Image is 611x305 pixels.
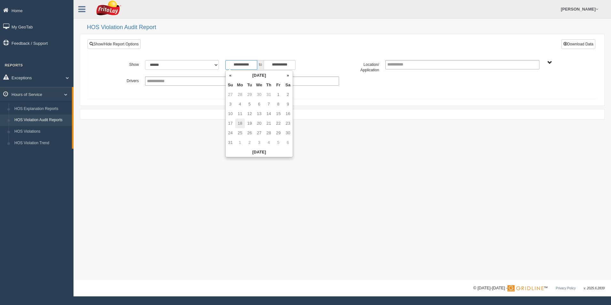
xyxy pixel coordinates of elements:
div: © [DATE]-[DATE] - ™ [473,285,605,292]
td: 5 [274,138,283,147]
td: 11 [235,109,245,119]
span: to [257,60,264,70]
td: 21 [264,119,274,128]
th: Tu [245,80,254,90]
td: 3 [254,138,264,147]
td: 2 [283,90,293,99]
a: Privacy Policy [556,286,576,290]
td: 1 [235,138,245,147]
td: 12 [245,109,254,119]
td: 16 [283,109,293,119]
td: 5 [245,99,254,109]
th: Th [264,80,274,90]
td: 6 [283,138,293,147]
td: 25 [235,128,245,138]
td: 15 [274,109,283,119]
th: [DATE] [235,71,283,80]
label: Location/ Application [342,60,382,73]
th: [DATE] [226,147,293,157]
h2: HOS Violation Audit Report [87,24,605,31]
td: 1 [274,90,283,99]
button: Download Data [561,39,595,49]
a: HOS Violations [12,126,72,137]
th: Sa [283,80,293,90]
td: 8 [274,99,283,109]
td: 13 [254,109,264,119]
td: 17 [226,119,235,128]
th: Su [226,80,235,90]
td: 24 [226,128,235,138]
th: Mo [235,80,245,90]
td: 4 [235,99,245,109]
td: 30 [254,90,264,99]
a: HOS Violation Trend [12,137,72,149]
td: 28 [264,128,274,138]
td: 4 [264,138,274,147]
a: HOS Violation Audit Reports [12,114,72,126]
td: 27 [226,90,235,99]
td: 31 [226,138,235,147]
td: 28 [235,90,245,99]
td: 26 [245,128,254,138]
td: 10 [226,109,235,119]
td: 9 [283,99,293,109]
td: 7 [264,99,274,109]
a: HOS Explanation Reports [12,103,72,115]
th: We [254,80,264,90]
span: v. 2025.6.2839 [584,286,605,290]
td: 31 [264,90,274,99]
th: » [283,71,293,80]
td: 29 [245,90,254,99]
td: 14 [264,109,274,119]
td: 2 [245,138,254,147]
td: 18 [235,119,245,128]
td: 22 [274,119,283,128]
td: 19 [245,119,254,128]
td: 3 [226,99,235,109]
td: 27 [254,128,264,138]
label: Drivers [102,76,142,84]
td: 23 [283,119,293,128]
th: « [226,71,235,80]
img: Gridline [507,285,544,292]
a: Show/Hide Report Options [88,39,141,49]
th: Fr [274,80,283,90]
td: 30 [283,128,293,138]
td: 6 [254,99,264,109]
td: 29 [274,128,283,138]
label: Show [102,60,142,68]
td: 20 [254,119,264,128]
